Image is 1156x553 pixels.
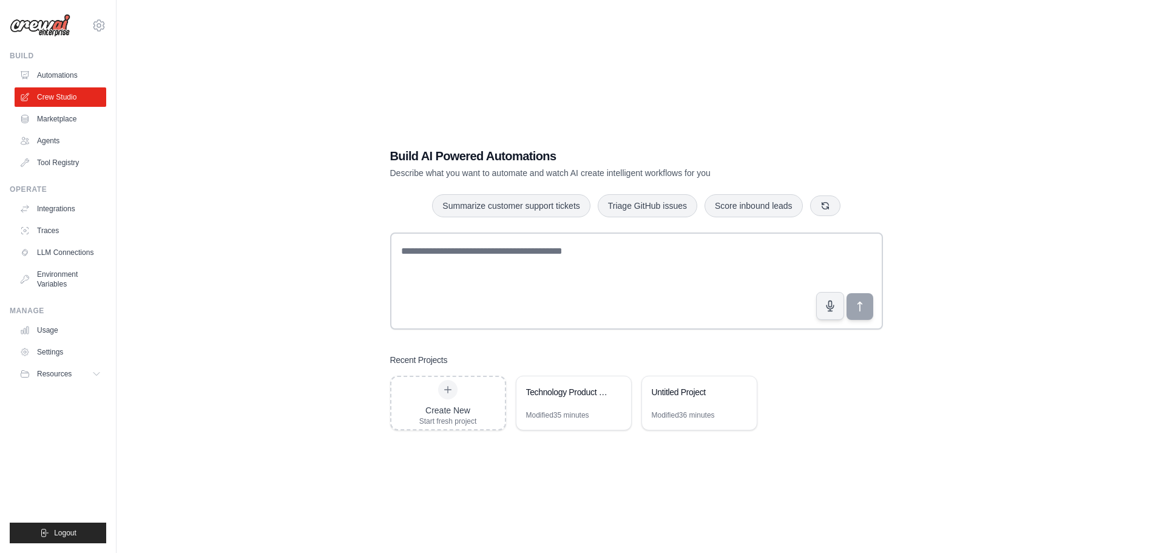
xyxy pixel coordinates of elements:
[1095,495,1156,553] iframe: Chat Widget
[390,167,798,179] p: Describe what you want to automate and watch AI create intelligent workflows for you
[419,416,477,426] div: Start fresh project
[652,410,715,420] div: Modified 36 minutes
[816,292,844,320] button: Click to speak your automation idea
[15,199,106,219] a: Integrations
[419,404,477,416] div: Create New
[54,528,76,538] span: Logout
[15,321,106,340] a: Usage
[526,386,609,398] div: Technology Product Research Automation
[15,87,106,107] a: Crew Studio
[15,153,106,172] a: Tool Registry
[15,265,106,294] a: Environment Variables
[652,386,735,398] div: Untitled Project
[390,148,798,165] h1: Build AI Powered Automations
[15,221,106,240] a: Traces
[37,369,72,379] span: Resources
[598,194,697,217] button: Triage GitHub issues
[10,51,106,61] div: Build
[10,523,106,543] button: Logout
[15,66,106,85] a: Automations
[15,364,106,384] button: Resources
[526,410,589,420] div: Modified 35 minutes
[10,14,70,37] img: Logo
[390,354,448,366] h3: Recent Projects
[810,195,840,216] button: Get new suggestions
[15,109,106,129] a: Marketplace
[432,194,590,217] button: Summarize customer support tickets
[10,185,106,194] div: Operate
[10,306,106,316] div: Manage
[15,131,106,151] a: Agents
[15,342,106,362] a: Settings
[15,243,106,262] a: LLM Connections
[705,194,803,217] button: Score inbound leads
